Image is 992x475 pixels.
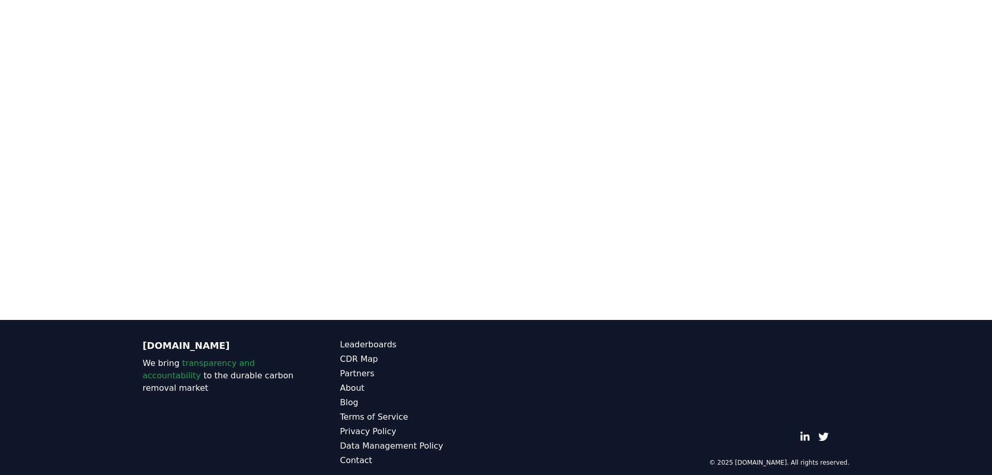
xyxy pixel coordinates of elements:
a: Twitter [818,432,829,442]
a: Terms of Service [340,411,496,423]
p: We bring to the durable carbon removal market [143,357,299,394]
a: Leaderboards [340,339,496,351]
a: About [340,382,496,394]
p: © 2025 [DOMAIN_NAME]. All rights reserved. [709,458,849,467]
a: Data Management Policy [340,440,496,452]
a: Blog [340,396,496,409]
a: CDR Map [340,353,496,365]
a: Privacy Policy [340,425,496,438]
span: transparency and accountability [143,358,255,380]
a: LinkedIn [800,432,810,442]
p: [DOMAIN_NAME] [143,339,299,353]
a: Contact [340,454,496,467]
a: Partners [340,367,496,380]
